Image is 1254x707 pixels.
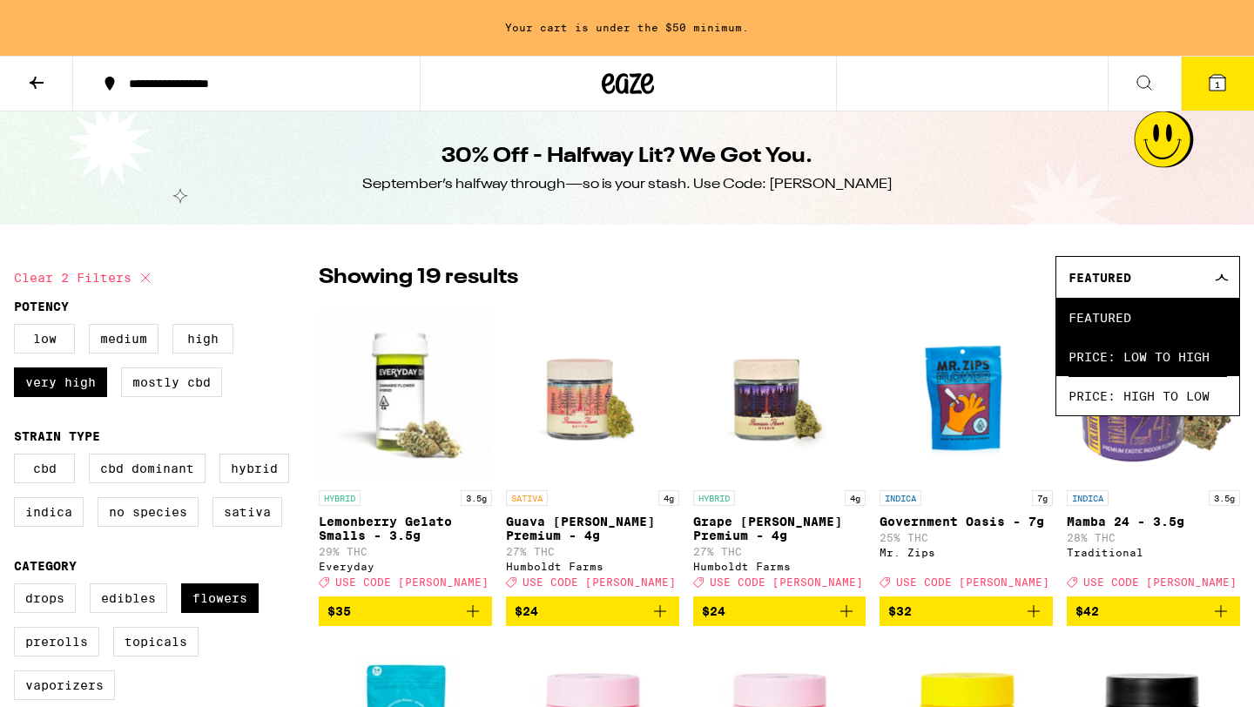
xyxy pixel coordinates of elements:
span: Featured [1069,298,1227,337]
label: Sativa [212,497,282,527]
p: Government Oasis - 7g [880,515,1053,529]
span: Hi. Need any help? [10,12,125,26]
p: 27% THC [506,546,679,557]
p: Grape [PERSON_NAME] Premium - 4g [693,515,866,542]
div: Humboldt Farms [693,561,866,572]
p: Showing 19 results [319,263,518,293]
label: High [172,324,233,353]
p: 7g [1032,490,1053,506]
p: 3.5g [1209,490,1240,506]
label: Prerolls [14,627,99,656]
p: Lemonberry Gelato Smalls - 3.5g [319,515,492,542]
p: 27% THC [693,546,866,557]
legend: Strain Type [14,429,100,443]
label: Low [14,324,75,353]
span: Price: Low to High [1069,337,1227,376]
button: Add to bag [880,596,1053,626]
button: Add to bag [506,596,679,626]
button: 1 [1181,57,1254,111]
img: Everyday - Lemonberry Gelato Smalls - 3.5g [319,307,492,481]
span: USE CODE [PERSON_NAME] [710,576,863,588]
p: HYBRID [693,490,735,506]
a: Open page for Grape Runtz Premium - 4g from Humboldt Farms [693,307,866,596]
legend: Potency [14,300,69,313]
span: USE CODE [PERSON_NAME] [896,576,1049,588]
a: Open page for Lemonberry Gelato Smalls - 3.5g from Everyday [319,307,492,596]
span: Price: High to Low [1069,376,1227,415]
a: Open page for Government Oasis - 7g from Mr. Zips [880,307,1053,596]
button: Add to bag [693,596,866,626]
span: USE CODE [PERSON_NAME] [1083,576,1237,588]
div: Traditional [1067,547,1240,558]
p: HYBRID [319,490,361,506]
span: USE CODE [PERSON_NAME] [522,576,676,588]
label: Medium [89,324,158,353]
p: SATIVA [506,490,548,506]
label: Topicals [113,627,199,656]
span: 1 [1215,79,1220,90]
p: Guava [PERSON_NAME] Premium - 4g [506,515,679,542]
img: Mr. Zips - Government Oasis - 7g [880,307,1053,481]
button: Clear 2 filters [14,256,156,300]
div: Everyday [319,561,492,572]
label: Vaporizers [14,670,115,700]
label: Edibles [90,583,167,613]
h1: 30% Off - Halfway Lit? We Got You. [442,142,812,172]
a: Open page for Mamba 24 - 3.5g from Traditional [1067,307,1240,596]
label: Mostly CBD [121,367,222,397]
span: $24 [515,604,538,618]
span: $24 [702,604,725,618]
button: Add to bag [319,596,492,626]
label: CBD [14,454,75,483]
label: Flowers [181,583,259,613]
p: 25% THC [880,532,1053,543]
img: Humboldt Farms - Grape Runtz Premium - 4g [693,307,866,481]
p: 28% THC [1067,532,1240,543]
label: CBD Dominant [89,454,206,483]
label: Hybrid [219,454,289,483]
span: $32 [888,604,912,618]
div: September’s halfway through—so is your stash. Use Code: [PERSON_NAME] [362,175,893,194]
label: Drops [14,583,76,613]
label: Very High [14,367,107,397]
img: Humboldt Farms - Guava Mintz Premium - 4g [506,307,679,481]
p: 3.5g [461,490,492,506]
p: INDICA [880,490,921,506]
p: 4g [658,490,679,506]
div: Humboldt Farms [506,561,679,572]
legend: Category [14,559,77,573]
a: Open page for Guava Mintz Premium - 4g from Humboldt Farms [506,307,679,596]
span: $35 [327,604,351,618]
label: Indica [14,497,84,527]
p: 4g [845,490,866,506]
p: Mamba 24 - 3.5g [1067,515,1240,529]
label: No Species [98,497,199,527]
div: Mr. Zips [880,547,1053,558]
p: INDICA [1067,490,1109,506]
p: 29% THC [319,546,492,557]
span: Featured [1069,271,1131,285]
span: USE CODE [PERSON_NAME] [335,576,489,588]
button: Add to bag [1067,596,1240,626]
span: $42 [1075,604,1099,618]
